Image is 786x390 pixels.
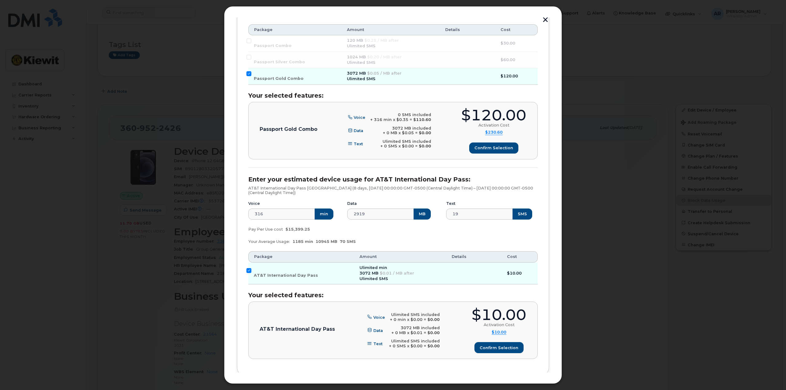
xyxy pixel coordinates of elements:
div: 3072 MB included [383,126,431,131]
b: $0.00 [419,144,431,148]
span: + 0 SMS x [380,144,401,148]
div: Ulimited SMS included [390,312,440,317]
button: min [315,209,333,220]
span: Voice [354,115,365,120]
p: AT&T International Day Pass [260,327,335,332]
b: $0.00 [427,317,440,322]
th: Package [248,251,354,262]
p: AT&T International Day Pass [GEOGRAPHIC_DATA] (8 days, [DATE] 00:00:00 GMT-0500 (Central Daylight... [248,186,538,195]
div: Activation Cost [478,123,509,128]
span: $0.00 = [402,144,418,148]
span: Ulimited min [360,265,387,270]
span: + 0 MB x [383,131,401,135]
label: Voice [248,201,260,206]
span: Your Average Usage: [248,239,290,244]
button: MB [414,209,431,220]
th: Cost [495,24,538,35]
h3: Your selected features: [248,92,538,99]
div: Activation Cost [484,322,515,327]
button: Confirm selection [474,342,524,353]
th: Cost [501,251,538,262]
input: Passport Gold Combo [246,71,251,76]
span: $0.01 / MB after [380,271,414,275]
span: $0.05 / MB after [367,71,402,76]
span: 3072 MB [360,271,379,275]
span: AT&T International Day Pass [254,273,318,278]
span: Pay Per Use cost [248,227,283,232]
div: Ulimited SMS included [380,139,431,144]
span: + 0 SMS x [389,344,409,348]
span: $0.00 = [411,317,426,322]
div: 0 SMS included [370,112,431,117]
span: + 316 min x [370,117,395,122]
summary: $10.00 [492,330,506,335]
b: $0.00 [427,344,440,348]
span: Passport Gold Combo [254,76,304,81]
b: $110.60 [413,117,431,122]
span: Data [354,128,363,133]
button: Confirm selection [469,142,518,154]
h3: Your selected features: [248,292,538,298]
span: $15,399.25 [285,227,310,232]
th: Package [248,24,341,35]
span: 70 SMS [340,239,356,244]
span: Data [373,328,383,333]
button: SMS [513,209,532,220]
span: + 0 min x [390,317,409,322]
span: $0.00 = [411,344,426,348]
td: $10.00 [501,263,538,285]
div: $10.00 [472,307,526,322]
span: 3072 MB [347,71,366,76]
th: Amount [341,24,440,35]
span: Text [373,341,383,346]
label: Text [446,201,455,206]
input: AT&T International Day Pass [246,268,251,273]
div: $120.00 [461,108,526,123]
span: Voice [373,315,385,319]
td: $120.00 [495,68,538,85]
b: $0.00 [427,330,440,335]
p: Passport Gold Combo [260,127,317,132]
span: $0.05 = [402,131,418,135]
th: Amount [354,251,446,262]
h3: Enter your estimated device usage for AT&T International Day Pass: [248,176,538,183]
div: Ulimited SMS included [389,339,440,344]
span: 10945 MB [316,239,337,244]
b: $0.00 [419,131,431,135]
span: 1185 min [293,239,313,244]
th: Details [446,251,501,262]
span: Ulimited SMS [360,276,388,281]
span: Confirm selection [474,145,513,151]
div: 3072 MB included [391,326,440,330]
th: Details [440,24,495,35]
iframe: Messenger Launcher [759,363,781,385]
span: Text [354,142,363,146]
span: + 0 MB x [391,330,409,335]
span: $0.01 = [411,330,426,335]
span: $0.35 = [396,117,412,122]
label: Data [347,201,357,206]
span: Confirm selection [480,345,518,351]
summary: $230.60 [485,130,503,135]
span: Ulimited SMS [347,76,375,81]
